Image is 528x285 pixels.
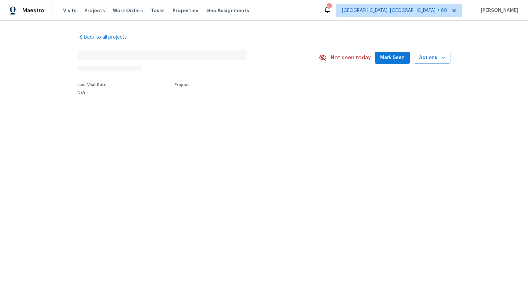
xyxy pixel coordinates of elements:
span: Visits [63,7,77,14]
button: Actions [414,52,450,64]
a: Back to all projects [78,34,141,41]
span: Projects [84,7,105,14]
span: Work Orders [113,7,143,14]
span: Tasks [151,8,165,13]
span: Actions [419,54,445,62]
div: ... [175,91,301,95]
div: 833 [327,4,331,11]
span: Properties [173,7,198,14]
span: Maestro [22,7,44,14]
span: [GEOGRAPHIC_DATA], [GEOGRAPHIC_DATA] + 60 [342,7,447,14]
span: Not seen today [331,54,371,61]
div: N/A [78,91,107,95]
button: Mark Seen [375,52,410,64]
span: [PERSON_NAME] [478,7,518,14]
span: Geo Assignments [206,7,249,14]
span: Mark Seen [380,54,405,62]
span: Last Visit Date [78,83,107,87]
span: Project [175,83,189,87]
